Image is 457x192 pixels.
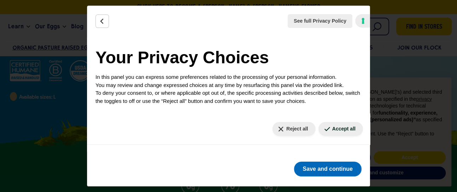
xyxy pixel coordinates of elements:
[318,122,363,136] button: Accept all
[288,14,352,28] button: See full Privacy Policy
[96,14,109,28] button: Back
[355,14,370,28] a: iubenda - Cookie Policy and Cookie Compliance Management
[96,73,361,105] p: In this panel you can express some preferences related to the processing of your personal informa...
[294,17,346,25] span: See full Privacy Policy
[96,45,361,70] h2: Your Privacy Choices
[294,162,361,176] button: Save and continue
[272,122,315,136] button: Reject all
